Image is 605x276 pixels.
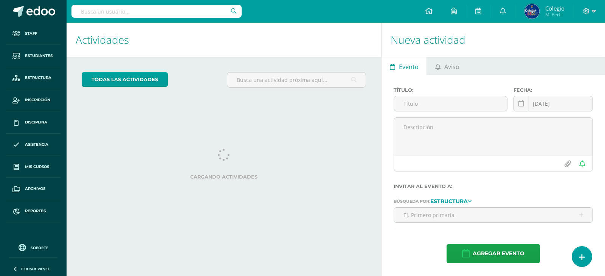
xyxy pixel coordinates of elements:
[394,96,507,111] input: Título
[394,199,430,204] span: Búsqueda por:
[6,156,60,178] a: Mis cursos
[430,198,472,204] a: Estructura
[25,75,51,81] span: Estructura
[394,208,593,222] input: Ej. Primero primaria
[31,245,48,250] span: Soporte
[71,5,242,18] input: Busca un usuario...
[444,58,459,76] span: Aviso
[382,57,427,75] a: Evento
[394,183,593,189] label: Invitar al evento a:
[6,134,60,156] a: Asistencia
[6,200,60,222] a: Reportes
[545,11,565,18] span: Mi Perfil
[399,58,419,76] span: Evento
[427,57,467,75] a: Aviso
[25,142,48,148] span: Asistencia
[391,23,596,57] h1: Nueva actividad
[25,31,37,37] span: Staff
[76,23,372,57] h1: Actividades
[25,97,50,103] span: Inscripción
[82,72,168,87] a: todas las Actividades
[6,67,60,89] a: Estructura
[6,178,60,200] a: Archivos
[473,244,524,263] span: Agregar evento
[524,4,540,19] img: c600e396c05fc968532ff46e374ede2f.png
[6,111,60,134] a: Disciplina
[514,96,593,111] input: Fecha de entrega
[6,89,60,111] a: Inscripción
[430,198,468,205] strong: Estructura
[21,266,50,271] span: Cerrar panel
[25,164,49,170] span: Mis cursos
[545,5,565,12] span: Colegio
[447,244,540,263] button: Agregar evento
[25,186,45,192] span: Archivos
[513,87,593,93] label: Fecha:
[82,174,366,180] label: Cargando actividades
[227,72,366,87] input: Busca una actividad próxima aquí...
[25,208,46,214] span: Reportes
[25,53,53,59] span: Estudiantes
[6,23,60,45] a: Staff
[25,119,47,125] span: Disciplina
[9,242,57,252] a: Soporte
[6,45,60,67] a: Estudiantes
[394,87,507,93] label: Título:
